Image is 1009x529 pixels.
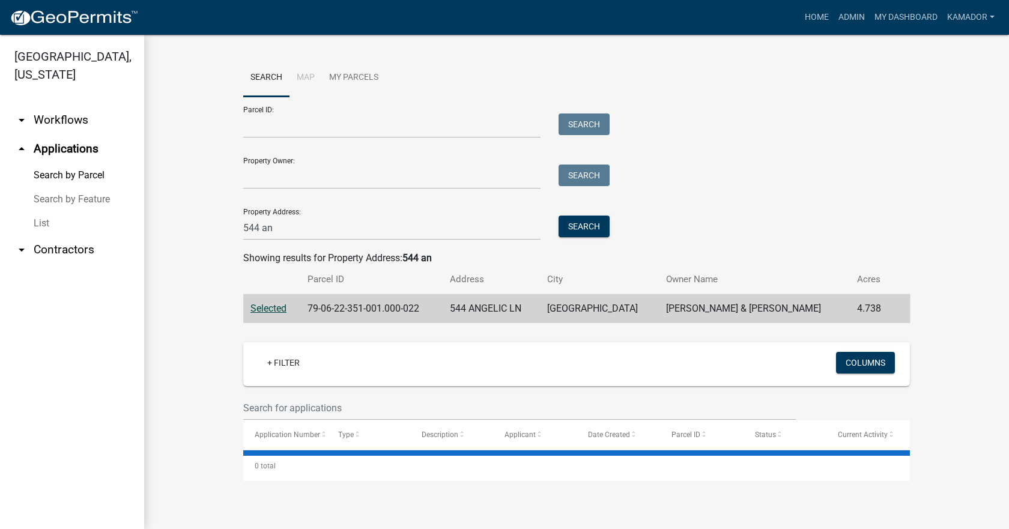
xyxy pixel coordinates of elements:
a: Home [800,6,834,29]
i: arrow_drop_down [14,243,29,257]
td: 544 ANGELIC LN [443,294,540,324]
datatable-header-cell: Applicant [493,420,577,449]
span: Date Created [588,431,630,439]
th: Acres [850,265,893,294]
span: Application Number [255,431,320,439]
datatable-header-cell: Type [327,420,410,449]
datatable-header-cell: Description [410,420,494,449]
span: Parcel ID [671,431,700,439]
div: Showing results for Property Address: [243,251,910,265]
th: City [540,265,659,294]
button: Columns [836,352,895,373]
span: Type [338,431,354,439]
i: arrow_drop_down [14,113,29,127]
td: [GEOGRAPHIC_DATA] [540,294,659,324]
span: Status [755,431,776,439]
i: arrow_drop_up [14,142,29,156]
button: Search [559,113,610,135]
a: Selected [250,303,286,314]
th: Owner Name [659,265,850,294]
strong: 544 an [402,252,432,264]
a: My Dashboard [870,6,942,29]
datatable-header-cell: Parcel ID [660,420,744,449]
a: Search [243,59,289,97]
datatable-header-cell: Status [744,420,827,449]
datatable-header-cell: Date Created [577,420,660,449]
button: Search [559,165,610,186]
a: Admin [834,6,870,29]
a: Kamador [942,6,999,29]
a: My Parcels [322,59,386,97]
th: Parcel ID [300,265,443,294]
td: [PERSON_NAME] & [PERSON_NAME] [659,294,850,324]
td: 79-06-22-351-001.000-022 [300,294,443,324]
div: 0 total [243,451,910,481]
a: + Filter [258,352,309,373]
button: Search [559,216,610,237]
input: Search for applications [243,396,796,420]
datatable-header-cell: Current Activity [826,420,910,449]
span: Description [422,431,458,439]
span: Current Activity [838,431,888,439]
span: Applicant [504,431,536,439]
td: 4.738 [850,294,893,324]
th: Address [443,265,540,294]
datatable-header-cell: Application Number [243,420,327,449]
